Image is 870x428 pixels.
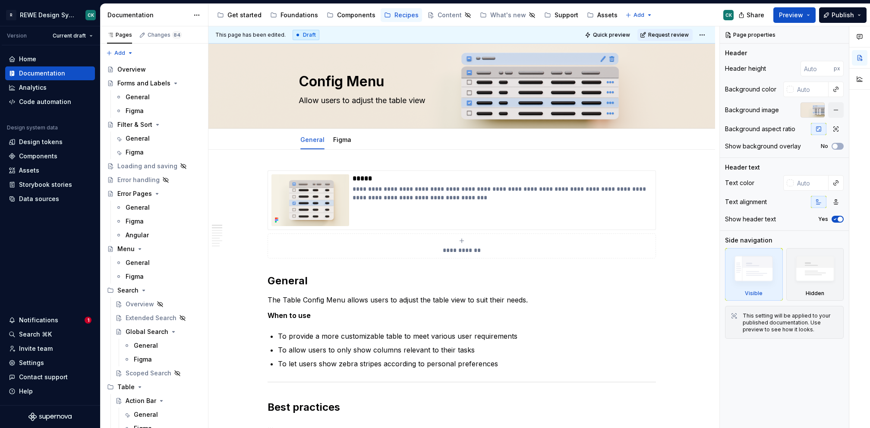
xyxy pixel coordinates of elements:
[821,143,828,150] label: No
[5,192,95,206] a: Data sources
[297,94,623,107] textarea: Allow users to adjust the table view
[555,11,578,19] div: Support
[634,12,644,19] span: Add
[85,317,91,324] span: 1
[268,295,656,305] p: The Table Config Menu allows users to adjust the table view to suit their needs.
[20,11,75,19] div: REWE Design System
[582,29,634,41] button: Quick preview
[112,311,205,325] a: Extended Search
[117,383,135,391] div: Table
[49,30,97,42] button: Current draft
[19,195,59,203] div: Data sources
[297,71,623,92] textarea: Config Menu
[490,11,526,19] div: What's new
[104,380,205,394] div: Table
[112,394,205,408] a: Action Bar
[725,85,776,94] div: Background color
[773,7,816,23] button: Preview
[19,359,44,367] div: Settings
[323,8,379,22] a: Components
[53,32,86,39] span: Current draft
[623,9,655,21] button: Add
[597,11,618,19] div: Assets
[381,8,422,22] a: Recipes
[117,286,139,295] div: Search
[834,65,840,72] p: px
[19,387,33,396] div: Help
[126,203,150,212] div: General
[725,64,766,73] div: Header height
[104,159,205,173] a: Loading and saving
[117,79,170,88] div: Forms and Labels
[134,355,152,364] div: Figma
[148,31,182,38] div: Changes
[104,242,205,256] a: Menu
[333,136,351,143] a: Figma
[112,366,205,380] a: Scoped Search
[117,176,160,184] div: Error handling
[819,7,867,23] button: Publish
[5,327,95,341] button: Search ⌘K
[2,6,98,24] button: RREWE Design SystemCK
[172,31,182,38] span: 84
[126,327,168,336] div: Global Search
[126,217,144,226] div: Figma
[593,31,630,38] span: Quick preview
[297,130,328,148] div: General
[5,164,95,177] a: Assets
[7,32,27,39] div: Version
[19,83,47,92] div: Analytics
[126,134,150,143] div: General
[806,290,824,297] div: Hidden
[725,179,754,187] div: Text color
[112,201,205,214] a: General
[126,314,177,322] div: Extended Search
[19,180,72,189] div: Storybook stories
[818,216,828,223] label: Yes
[725,49,747,57] div: Header
[126,107,144,115] div: Figma
[801,61,834,76] input: Auto
[120,339,205,352] a: General
[278,331,656,341] p: To provide a more customizable table to meet various user requirements
[268,311,311,320] strong: When to use
[278,345,656,355] p: To allow users to only show columns relevant to their tasks
[112,90,205,104] a: General
[107,11,189,19] div: Documentation
[5,178,95,192] a: Storybook stories
[281,11,318,19] div: Foundations
[725,106,779,114] div: Background image
[394,11,419,19] div: Recipes
[112,145,205,159] a: Figma
[104,47,136,59] button: Add
[126,397,156,405] div: Action Bar
[126,369,171,378] div: Scoped Search
[134,410,158,419] div: General
[5,52,95,66] a: Home
[112,270,205,283] a: Figma
[794,175,829,191] input: Auto
[5,384,95,398] button: Help
[104,63,205,76] a: Overview
[268,274,656,288] h2: General
[725,248,783,301] div: Visible
[112,214,205,228] a: Figma
[779,11,803,19] span: Preview
[117,65,146,74] div: Overview
[725,12,732,19] div: CK
[5,149,95,163] a: Components
[5,95,95,109] a: Code automation
[438,11,462,19] div: Content
[330,130,355,148] div: Figma
[104,118,205,132] a: Filter & Sort
[734,7,770,23] button: Share
[104,76,205,90] a: Forms and Labels
[476,8,539,22] a: What's new
[19,166,39,175] div: Assets
[293,30,319,40] div: Draft
[117,189,152,198] div: Error Pages
[214,6,621,24] div: Page tree
[19,344,53,353] div: Invite team
[19,152,57,160] div: Components
[117,120,152,129] div: Filter & Sort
